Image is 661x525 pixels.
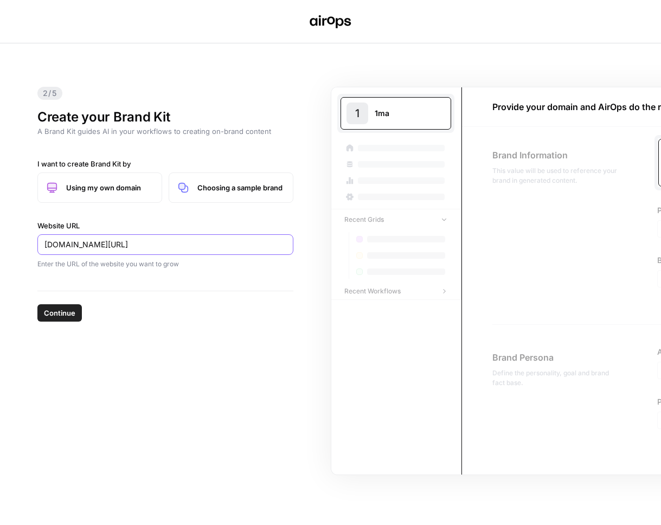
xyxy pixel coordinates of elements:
label: Website URL [37,220,293,231]
input: www.spaceops.com [44,239,286,250]
span: 1 [355,106,360,121]
span: Choosing a sample brand [197,182,284,193]
label: I want to create Brand Kit by [37,158,293,169]
span: Using my own domain [66,182,153,193]
p: A Brand Kit guides AI in your workflows to creating on-brand content [37,126,293,137]
h1: Create your Brand Kit [37,108,293,126]
span: Continue [44,308,75,318]
button: Continue [37,304,82,322]
span: 2/5 [37,87,62,100]
div: Enter the URL of the website you want to grow [37,259,293,269]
